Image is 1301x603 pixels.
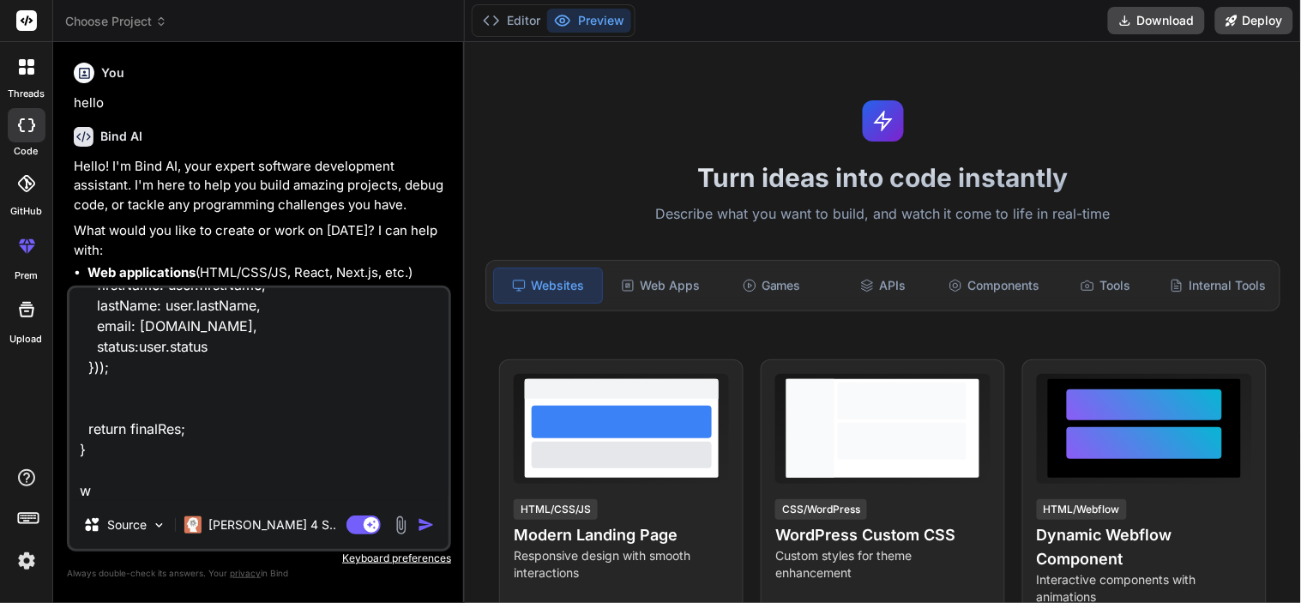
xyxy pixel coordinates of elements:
span: Choose Project [65,13,167,30]
div: CSS/WordPress [775,499,867,520]
label: code [15,144,39,159]
img: Pick Models [152,518,166,533]
li: (HTML/CSS/JS, React, Next.js, etc.) [87,263,448,283]
p: Responsive design with smooth interactions [514,547,729,582]
div: Web Apps [606,268,714,304]
h4: WordPress Custom CSS [775,523,991,547]
h6: You [101,64,124,81]
img: Claude 4 Sonnet [184,516,202,534]
h4: Modern Landing Page [514,523,729,547]
textarea: function(scope){ let ssoUsers = scope['res']; let pmsUsers = scope['response']; const ssoEmails =... [69,288,449,501]
li: (Node.js, APIs, databases) [87,283,448,303]
h1: Turn ideas into code instantly [475,162,1291,193]
button: Deploy [1215,7,1293,34]
button: Editor [476,9,547,33]
div: Games [718,268,826,304]
div: Tools [1051,268,1159,304]
h6: Bind AI [100,128,142,145]
p: Describe what you want to build, and watch it come to life in real-time [475,203,1291,226]
p: Hello! I'm Bind AI, your expert software development assistant. I'm here to help you build amazin... [74,157,448,215]
label: threads [8,87,45,101]
img: settings [12,546,41,576]
div: APIs [829,268,937,304]
p: hello [74,93,448,113]
button: Preview [547,9,631,33]
p: Always double-check its answers. Your in Bind [67,565,451,582]
div: Websites [493,268,603,304]
div: HTML/CSS/JS [514,499,598,520]
label: Upload [10,332,43,347]
button: Download [1108,7,1205,34]
img: icon [418,516,435,534]
label: GitHub [10,204,42,219]
p: Custom styles for theme enhancement [775,547,991,582]
p: Keyboard preferences [67,552,451,565]
strong: Web applications [87,264,196,280]
div: Internal Tools [1163,268,1273,304]
p: Source [107,516,147,534]
p: [PERSON_NAME] 4 S.. [208,516,336,534]
img: attachment [391,516,411,535]
label: prem [15,268,38,283]
h4: Dynamic Webflow Component [1037,523,1252,571]
p: What would you like to create or work on [DATE]? I can help with: [74,221,448,260]
div: Components [940,268,1048,304]
strong: Backend services [87,284,199,300]
span: privacy [230,568,261,578]
div: HTML/Webflow [1037,499,1127,520]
